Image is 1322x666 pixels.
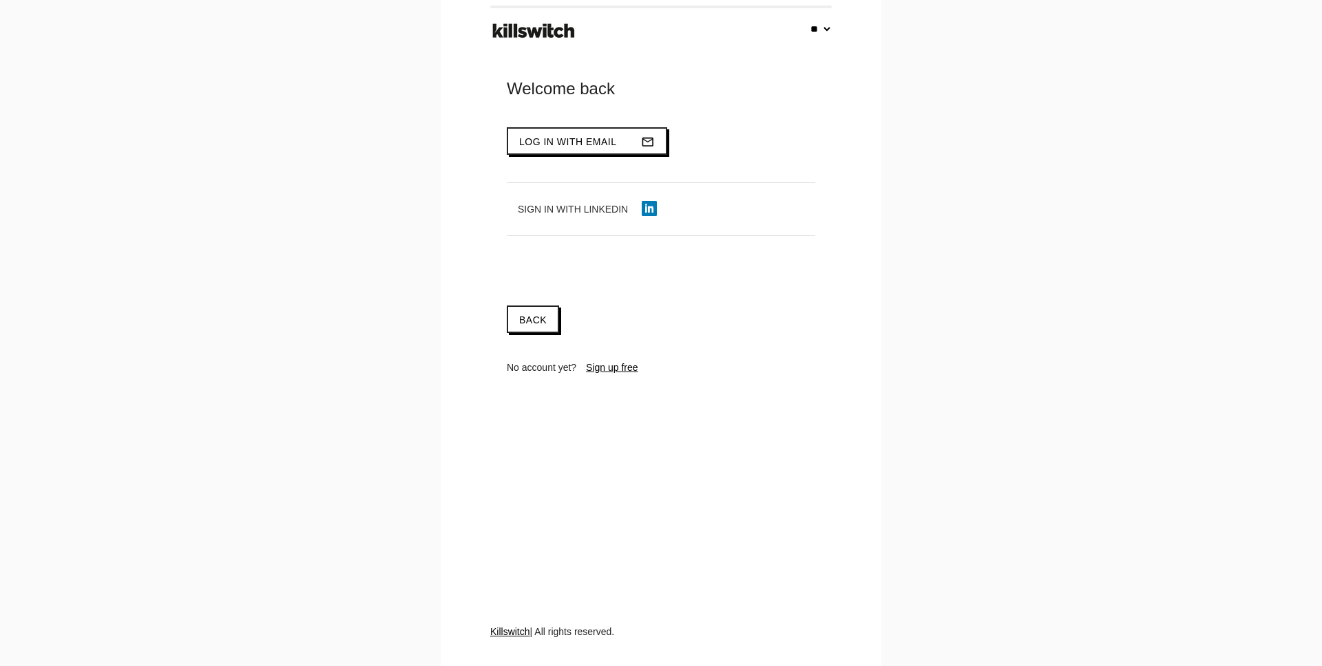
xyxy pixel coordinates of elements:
[507,305,559,333] a: Back
[519,136,617,147] span: Log in with email
[586,362,638,373] a: Sign up free
[642,201,657,216] img: linkedin-icon.png
[507,78,815,100] div: Welcome back
[518,204,628,215] span: Sign in with LinkedIn
[507,362,576,373] span: No account yet?
[490,625,832,666] div: | All rights reserved.
[490,19,578,43] img: ks-logo-black-footer.png
[507,127,667,155] button: Log in with emailmail_outline
[507,197,668,222] button: Sign in with LinkedIn
[490,626,530,637] a: Killswitch
[641,129,655,155] i: mail_outline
